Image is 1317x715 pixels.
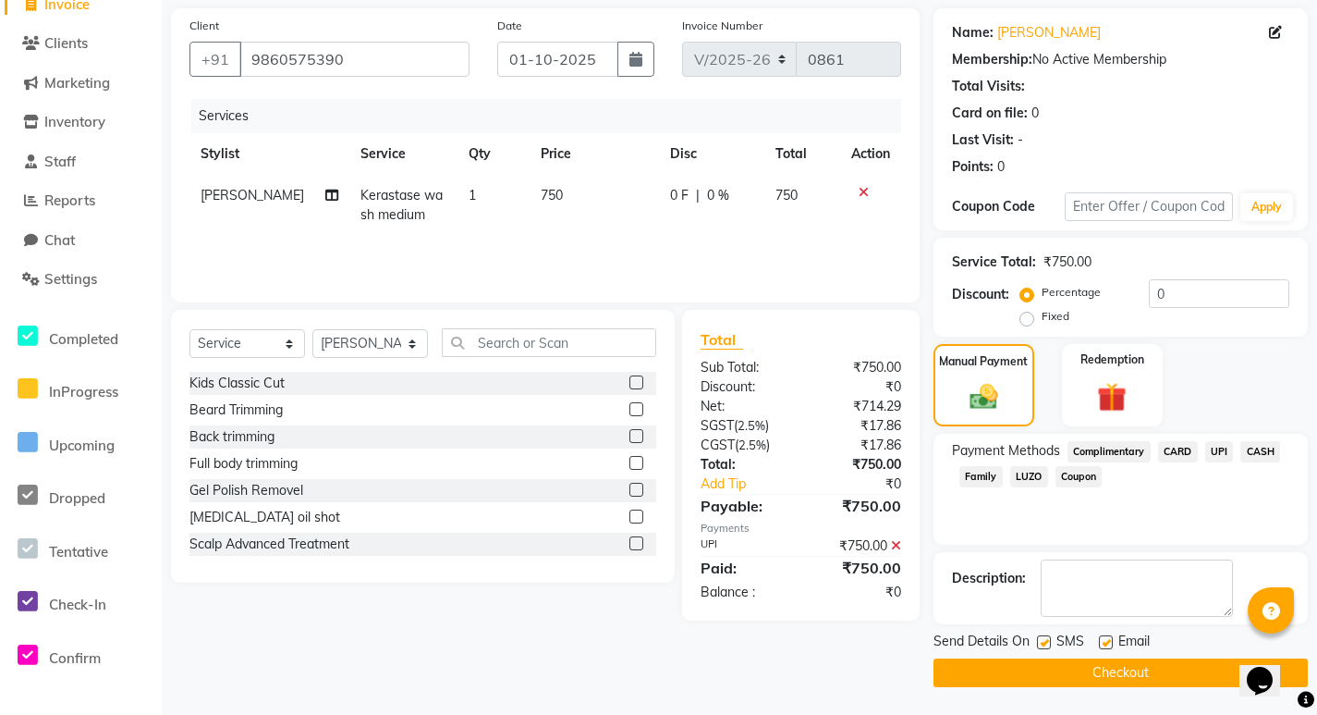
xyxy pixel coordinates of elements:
div: 0 [997,157,1005,177]
a: Chat [5,230,157,252]
span: Send Details On [933,632,1030,655]
div: ₹750.00 [800,455,915,475]
a: [PERSON_NAME] [997,23,1101,43]
div: Net: [687,397,801,416]
div: ( ) [687,436,801,455]
div: ( ) [687,416,801,436]
div: - [1018,130,1023,150]
span: Check-In [49,596,106,613]
a: Inventory [5,112,157,133]
button: Checkout [933,659,1308,687]
div: Total Visits: [952,77,1025,96]
div: Payable: [687,495,801,517]
span: Complimentary [1067,441,1151,462]
div: ₹750.00 [800,536,915,556]
div: ₹0 [800,583,915,602]
input: Enter Offer / Coupon Code [1065,192,1234,221]
a: Settings [5,269,157,290]
span: Reports [44,191,95,209]
div: ₹750.00 [800,358,915,377]
span: 0 F [670,186,689,205]
span: Dropped [49,489,105,507]
span: Settings [44,270,97,288]
span: 750 [541,187,563,203]
div: Paid: [687,557,801,579]
div: Payments [701,521,901,536]
th: Total [764,133,840,175]
th: Stylist [189,133,349,175]
button: +91 [189,42,241,77]
span: 0 % [707,186,729,205]
span: 2.5% [738,418,765,433]
div: Beard Trimming [189,401,283,420]
div: Back trimming [189,427,274,447]
a: Marketing [5,73,157,94]
div: ₹17.86 [800,436,915,455]
label: Invoice Number [682,18,762,34]
span: Family [959,466,1003,487]
div: Discount: [952,285,1009,304]
span: SMS [1056,632,1084,655]
span: Confirm [49,649,101,667]
th: Price [530,133,659,175]
div: Scalp Advanced Treatment [189,535,349,554]
div: Kids Classic Cut [189,374,285,393]
span: Inventory [44,113,105,130]
span: Completed [49,330,118,348]
div: Name: [952,23,994,43]
div: Points: [952,157,994,177]
div: Membership: [952,50,1032,69]
span: SGST [701,417,734,434]
span: Total [701,330,743,350]
span: | [696,186,700,205]
span: Upcoming [49,437,115,454]
div: [MEDICAL_DATA] oil shot [189,508,340,527]
span: UPI [1205,441,1234,462]
span: Coupon [1055,466,1103,487]
div: Card on file: [952,104,1028,123]
a: Reports [5,191,157,212]
th: Disc [659,133,764,175]
div: Sub Total: [687,358,801,377]
button: Apply [1240,193,1293,221]
div: ₹750.00 [800,557,915,579]
span: Staff [44,153,76,170]
div: Service Total: [952,253,1036,272]
span: Chat [44,231,75,249]
div: Gel Polish Removel [189,481,303,500]
span: Marketing [44,74,110,92]
span: [PERSON_NAME] [201,187,304,203]
div: ₹750.00 [1043,253,1091,272]
div: Coupon Code [952,197,1065,216]
div: ₹17.86 [800,416,915,436]
div: Last Visit: [952,130,1014,150]
span: LUZO [1010,466,1048,487]
label: Date [497,18,522,34]
div: ₹0 [800,377,915,397]
span: Tentative [49,543,108,561]
span: 2.5% [738,438,766,452]
input: Search or Scan [442,328,656,357]
iframe: chat widget [1239,641,1299,697]
span: CASH [1240,441,1280,462]
div: Total: [687,455,801,475]
div: Discount: [687,377,801,397]
div: Full body trimming [189,454,298,474]
span: Payment Methods [952,441,1060,461]
div: ₹714.29 [800,397,915,416]
span: 1 [469,187,476,203]
label: Redemption [1080,351,1144,368]
div: ₹0 [820,475,915,494]
div: Services [191,99,915,133]
span: 750 [775,187,798,203]
input: Search by Name/Mobile/Email/Code [239,42,469,77]
span: Clients [44,34,88,52]
span: Kerastase wash medium [360,187,443,223]
div: 0 [1031,104,1039,123]
div: Description: [952,569,1026,588]
div: UPI [687,536,801,556]
span: CARD [1158,441,1198,462]
label: Fixed [1042,308,1069,325]
a: Add Tip [687,475,820,494]
div: ₹750.00 [800,495,915,517]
